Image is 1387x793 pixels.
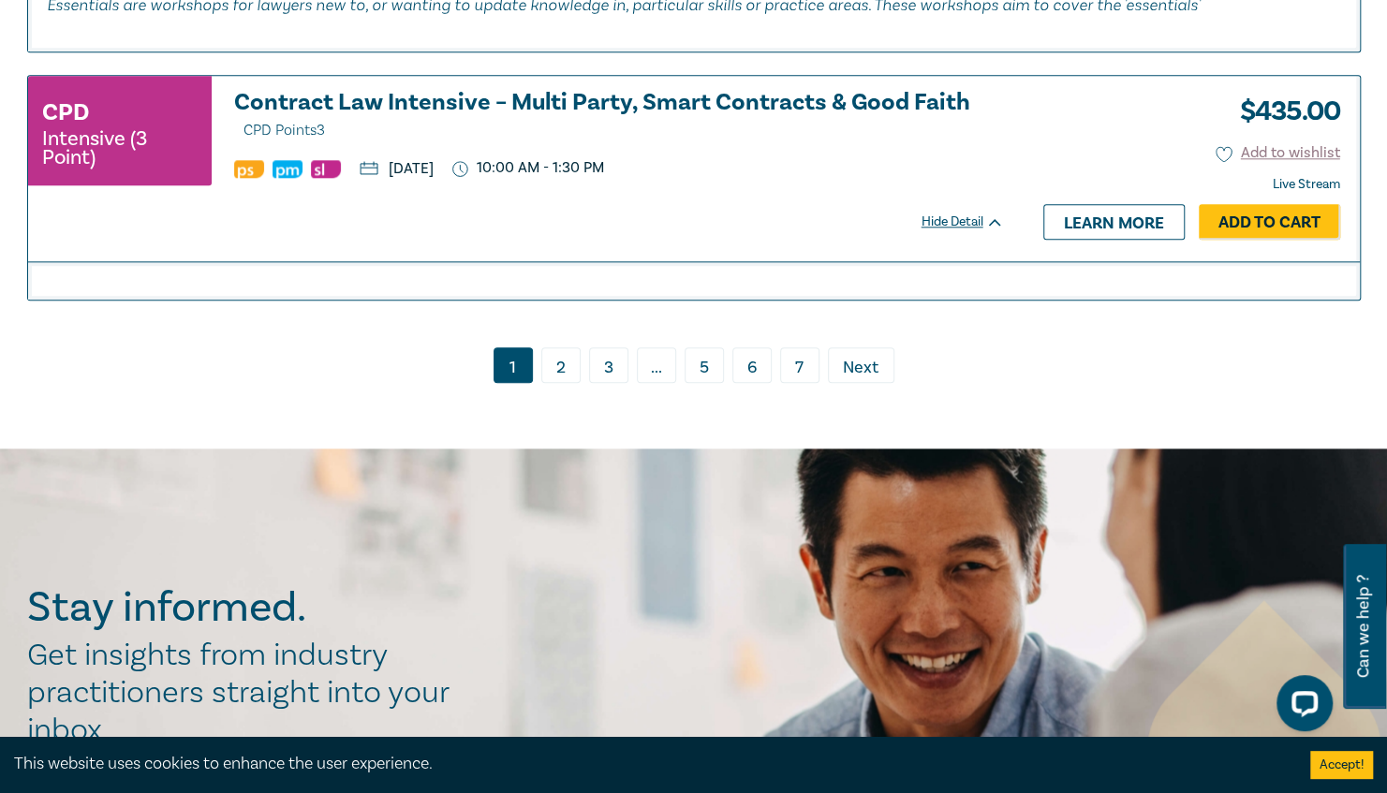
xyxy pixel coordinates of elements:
[1273,176,1340,193] strong: Live Stream
[1310,751,1373,779] button: Accept cookies
[1216,142,1340,164] button: Add to wishlist
[1199,204,1340,240] a: Add to Cart
[42,95,89,129] h3: CPD
[1226,90,1340,133] h3: $ 435.00
[42,129,198,167] small: Intensive (3 Point)
[243,121,325,140] span: CPD Points 3
[234,160,264,178] img: Professional Skills
[922,213,1025,231] div: Hide Detail
[685,347,724,383] a: 5
[843,356,878,380] span: Next
[732,347,772,383] a: 6
[637,347,676,383] span: ...
[1354,555,1372,698] span: Can we help ?
[234,90,1004,143] h3: Contract Law Intensive – Multi Party, Smart Contracts & Good Faith
[27,637,469,749] h2: Get insights from industry practitioners straight into your inbox.
[1043,204,1185,240] a: Learn more
[589,347,628,383] a: 3
[234,90,1004,143] a: Contract Law Intensive – Multi Party, Smart Contracts & Good Faith CPD Points3
[780,347,819,383] a: 7
[828,347,894,383] a: Next
[1262,668,1340,746] iframe: LiveChat chat widget
[27,583,469,632] h2: Stay informed.
[273,160,302,178] img: Practice Management & Business Skills
[14,752,1282,776] div: This website uses cookies to enhance the user experience.
[360,161,434,176] p: [DATE]
[452,159,604,177] p: 10:00 AM - 1:30 PM
[311,160,341,178] img: Substantive Law
[541,347,581,383] a: 2
[494,347,533,383] a: 1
